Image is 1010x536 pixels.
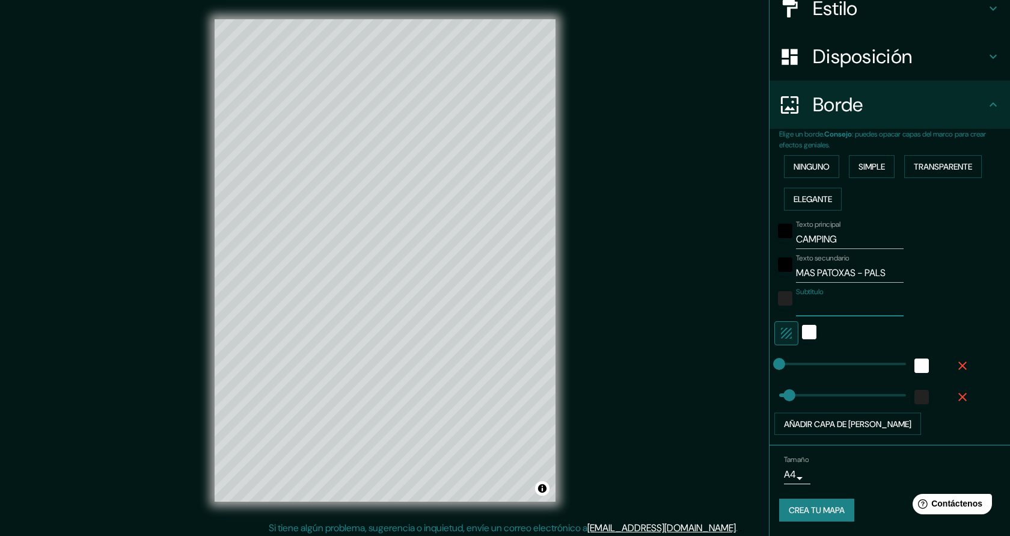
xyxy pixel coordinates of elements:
[778,224,792,238] button: negro
[813,44,912,69] font: Disposición
[914,390,929,404] button: color-222222
[770,81,1010,129] div: Borde
[904,155,982,178] button: Transparente
[858,161,885,172] font: Simple
[802,325,816,339] button: blanco
[778,257,792,272] button: negro
[849,155,895,178] button: Simple
[779,499,854,522] button: Crea tu mapa
[739,521,742,534] font: .
[824,129,852,139] font: Consejo
[779,129,986,150] font: : puedes opacar capas del marco para crear efectos geniales.
[736,522,738,534] font: .
[813,92,863,117] font: Borde
[796,220,840,229] font: Texto principal
[794,161,830,172] font: Ninguno
[784,188,842,211] button: Elegante
[914,359,929,373] button: white
[587,522,736,534] a: [EMAIL_ADDRESS][DOMAIN_NAME]
[794,194,832,205] font: Elegante
[770,32,1010,81] div: Disposición
[784,455,809,465] font: Tamaño
[784,155,839,178] button: Ninguno
[535,481,549,496] button: Activar o desactivar atribución
[269,522,587,534] font: Si tiene algún problema, sugerencia o inquietud, envíe un correo electrónico a
[784,465,810,484] div: A4
[779,129,824,139] font: Elige un borde.
[903,489,997,523] iframe: Lanzador de widgets de ayuda
[738,521,739,534] font: .
[796,253,849,263] font: Texto secundario
[789,505,845,516] font: Crea tu mapa
[784,419,911,430] font: Añadir capa de [PERSON_NAME]
[796,287,824,297] font: Subtítulo
[784,468,796,481] font: A4
[778,291,792,306] button: color-222222
[914,161,972,172] font: Transparente
[774,413,921,436] button: Añadir capa de [PERSON_NAME]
